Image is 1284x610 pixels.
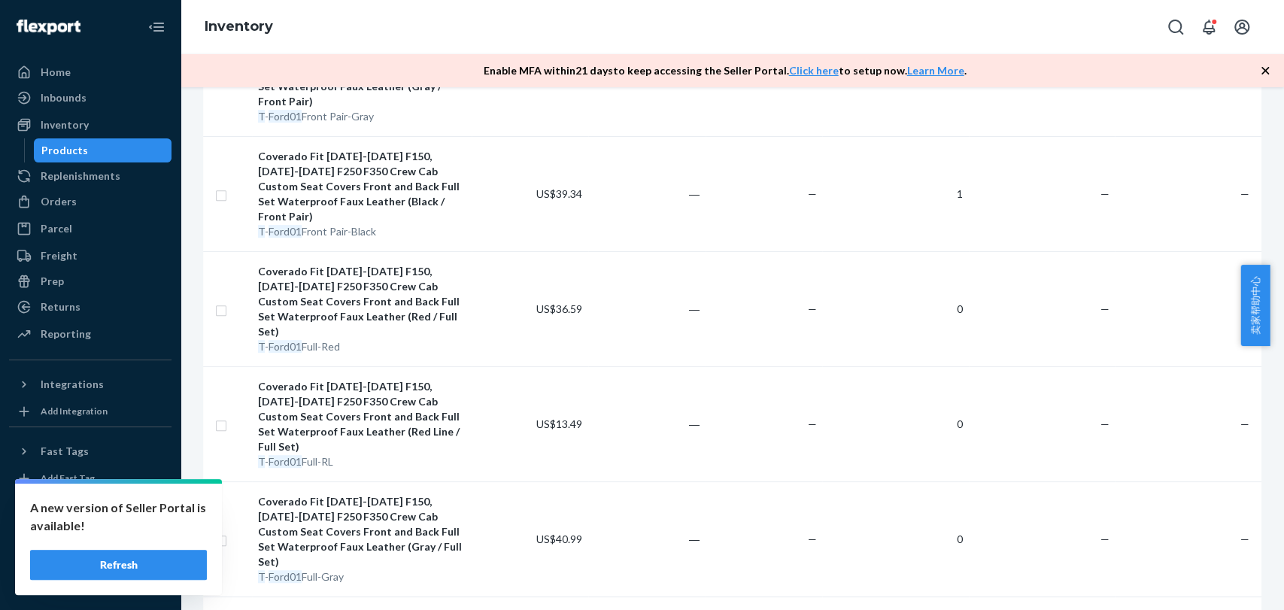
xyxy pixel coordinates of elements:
a: Click here [789,64,839,77]
span: US$39.34 [536,187,582,200]
ol: breadcrumbs [193,5,285,49]
td: 0 [822,251,969,366]
em: T [258,225,265,238]
div: Reporting [41,326,91,341]
div: Prep [41,274,64,289]
div: - Front Pair-Black [258,224,466,239]
div: Replenishments [41,168,120,184]
div: Coverado Fit [DATE]-[DATE] F150, [DATE]-[DATE] F250 F350 Crew Cab Custom Seat Covers Front and Ba... [258,379,466,454]
em: T [258,340,265,353]
span: — [1100,417,1109,430]
em: Ford01 [269,570,302,583]
button: Open Search Box [1161,12,1191,42]
a: Freight [9,244,172,268]
a: Reporting [9,322,172,346]
em: Ford01 [269,455,302,468]
a: Help Center [9,545,172,569]
div: Coverado Fit [DATE]-[DATE] F150, [DATE]-[DATE] F250 F350 Crew Cab Custom Seat Covers Front and Ba... [258,494,466,569]
a: Orders [9,190,172,214]
span: — [1240,533,1249,545]
td: ― [588,366,706,481]
span: — [1240,417,1249,430]
a: Talk to Support [9,519,172,543]
button: Open account menu [1227,12,1257,42]
a: Home [9,60,172,84]
div: Add Integration [41,405,108,417]
a: Prep [9,269,172,293]
p: A new version of Seller Portal is available! [30,499,207,535]
span: US$13.49 [536,417,582,430]
td: 0 [822,366,969,481]
em: T [258,110,265,123]
button: Open notifications [1194,12,1224,42]
a: Add Fast Tag [9,469,172,487]
span: US$40.99 [536,533,582,545]
button: Fast Tags [9,439,172,463]
a: Settings [9,493,172,517]
span: — [807,533,816,545]
button: 卖家帮助中心 [1240,265,1270,346]
td: 0 [822,481,969,596]
div: Orders [41,194,77,209]
div: Home [41,65,71,80]
div: - Full-Gray [258,569,466,584]
a: Returns [9,295,172,319]
a: Products [34,138,172,162]
a: Inventory [9,113,172,137]
div: Inbounds [41,90,87,105]
div: Parcel [41,221,72,236]
td: 1 [822,136,969,251]
div: Products [41,143,88,158]
td: ― [588,136,706,251]
div: Returns [41,299,80,314]
span: — [1100,302,1109,315]
a: Add Integration [9,402,172,420]
em: Ford01 [269,225,302,238]
div: Integrations [41,377,104,392]
em: T [258,570,265,583]
em: T [258,455,265,468]
a: Inventory [205,18,273,35]
em: Ford01 [269,340,302,353]
a: Replenishments [9,164,172,188]
div: - Front Pair-Gray [258,109,466,124]
em: Ford01 [269,110,302,123]
button: Refresh [30,550,207,580]
span: — [1240,187,1249,200]
a: Learn More [907,64,964,77]
div: Fast Tags [41,444,89,459]
div: Inventory [41,117,89,132]
button: Close Navigation [141,12,172,42]
div: - Full-RL [258,454,466,469]
div: Freight [41,248,77,263]
td: ― [588,251,706,366]
div: Coverado Fit [DATE]-[DATE] F150, [DATE]-[DATE] F250 F350 Crew Cab Custom Seat Covers Front and Ba... [258,149,466,224]
img: Flexport logo [17,20,80,35]
a: Inbounds [9,86,172,110]
td: ― [588,481,706,596]
div: - Full-Red [258,339,466,354]
span: — [1100,187,1109,200]
button: Integrations [9,372,172,396]
span: — [807,417,816,430]
span: US$36.59 [536,302,582,315]
button: Give Feedback [9,570,172,594]
div: Add Fast Tag [41,472,95,484]
div: Coverado Fit [DATE]-[DATE] F150, [DATE]-[DATE] F250 F350 Crew Cab Custom Seat Covers Front and Ba... [258,264,466,339]
span: — [1100,533,1109,545]
p: Enable MFA within 21 days to keep accessing the Seller Portal. to setup now. . [484,63,967,78]
span: — [807,187,816,200]
a: Parcel [9,217,172,241]
span: — [807,302,816,315]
